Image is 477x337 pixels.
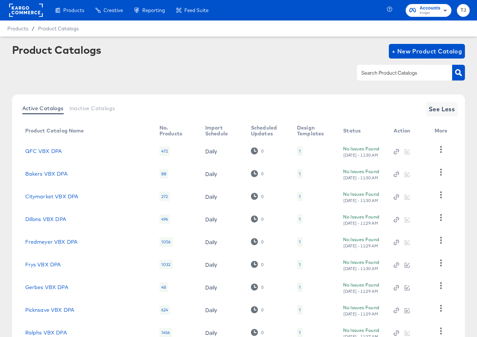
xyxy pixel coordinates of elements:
div: Product Catalogs [12,44,101,56]
div: 1 [297,237,303,247]
div: 1 [299,216,301,222]
th: Status [337,122,388,140]
div: 0 [261,262,264,267]
div: 472 [159,146,170,156]
div: 0 [251,329,264,336]
div: 0 [261,239,264,244]
input: Search Product Catalogs [360,69,438,77]
span: Creative [104,7,123,13]
button: AccountsKroger [406,4,451,17]
a: Ralphs VBX DPA [25,330,67,336]
div: 0 [261,307,264,312]
a: Picknsave VBX DPA [25,307,75,313]
div: No. Products [159,125,191,136]
a: Frys VBX DPA [25,262,61,267]
td: Daily [199,140,245,162]
span: Products [63,7,84,13]
div: 1 [297,260,303,269]
span: + New Product Catalog [392,46,462,56]
div: 0 [251,170,264,177]
td: Daily [199,185,245,208]
span: Inactive Catalogs [70,105,115,111]
a: Gerbes VBX DPA [25,284,68,290]
button: + New Product Catalog [389,44,465,59]
div: 1 [299,262,301,267]
div: 1 [297,146,303,156]
div: 0 [251,238,264,245]
div: 0 [261,330,264,335]
div: 1056 [159,237,173,247]
div: 0 [251,147,264,154]
div: 1 [297,192,303,201]
div: 1 [297,214,303,224]
div: 1 [299,148,301,154]
div: 0 [251,216,264,222]
span: TJ [460,6,467,15]
div: Design Templates [297,125,328,136]
span: Kroger [420,10,440,16]
span: / [28,26,38,31]
td: Daily [199,276,245,299]
div: 1 [297,305,303,315]
div: 0 [261,194,264,199]
th: Action [388,122,429,140]
div: 88 [159,169,168,179]
a: Citymarket VBX DPA [25,194,79,199]
th: More [429,122,457,140]
div: 0 [261,171,264,176]
div: 272 [159,192,170,201]
td: Daily [199,162,245,185]
div: 1 [297,169,303,179]
div: 1 [299,194,301,199]
button: See Less [426,102,458,116]
div: 48 [159,282,168,292]
div: 0 [251,193,264,200]
div: Scheduled Updates [251,125,282,136]
div: Product Catalog Name [25,128,84,134]
a: Bakers VBX DPA [25,171,68,177]
div: 0 [251,261,264,268]
td: Daily [199,208,245,231]
td: Daily [199,253,245,276]
a: Product Catalogs [38,26,79,31]
div: 496 [159,214,170,224]
div: 1 [299,330,301,336]
td: Daily [199,299,245,321]
a: QFC VBX DPA [25,148,62,154]
a: Fredmeyer VBX DPA [25,239,78,245]
span: Reporting [142,7,165,13]
span: Accounts [420,4,440,12]
div: 0 [261,217,264,222]
span: Feed Suite [184,7,209,13]
div: 0 [251,284,264,291]
td: Daily [199,231,245,253]
div: 624 [159,305,170,315]
div: 0 [251,306,264,313]
div: 1 [299,239,301,245]
a: Dillons VBX DPA [25,216,66,222]
span: Products [7,26,28,31]
div: 0 [261,149,264,154]
div: 1 [299,284,301,290]
div: Import Schedule [205,125,236,136]
div: 0 [261,285,264,290]
div: 1 [299,171,301,177]
div: 1 [299,307,301,313]
span: Active Catalogs [22,105,64,111]
button: TJ [457,4,470,17]
div: 1032 [159,260,173,269]
span: See Less [429,104,455,114]
div: 1 [297,282,303,292]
